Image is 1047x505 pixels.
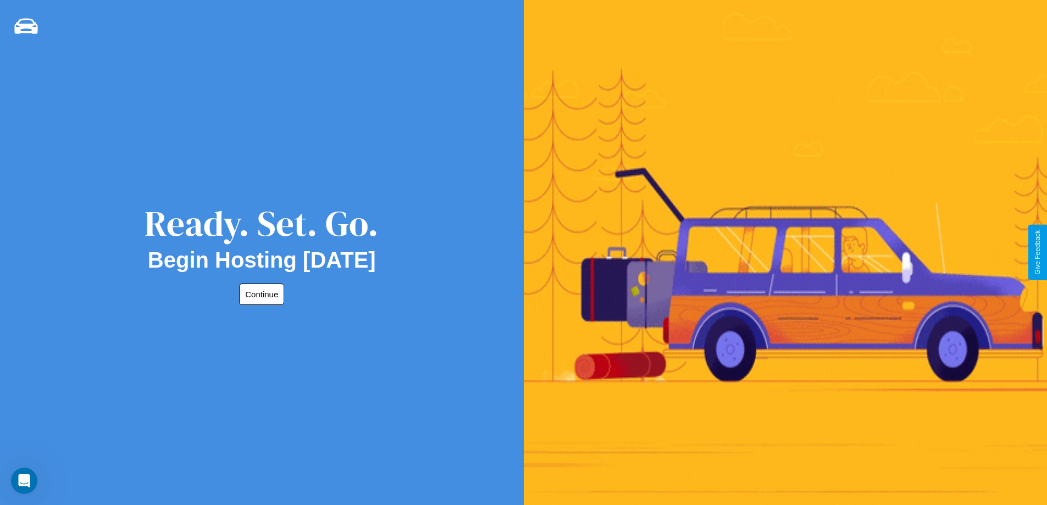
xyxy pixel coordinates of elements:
iframe: Intercom live chat [11,468,37,494]
div: Give Feedback [1034,230,1042,275]
h2: Begin Hosting [DATE] [148,248,376,273]
button: Continue [239,284,284,305]
div: Ready. Set. Go. [145,199,379,248]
